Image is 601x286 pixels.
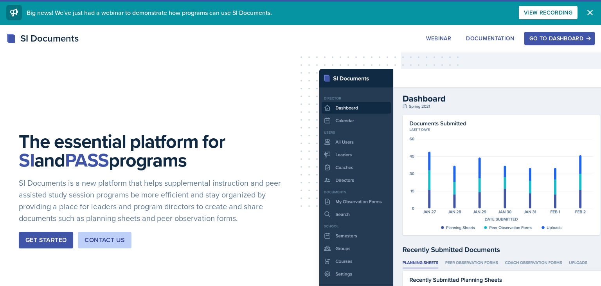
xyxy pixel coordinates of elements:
[6,31,79,45] div: SI Documents
[519,6,578,19] button: View Recording
[466,35,515,42] div: Documentation
[529,35,590,42] div: Go to Dashboard
[19,232,73,248] button: Get Started
[524,9,572,16] div: View Recording
[27,8,272,17] span: Big news! We've just had a webinar to demonstrate how programs can use SI Documents.
[78,232,131,248] button: Contact Us
[421,32,456,45] button: Webinar
[426,35,451,42] div: Webinar
[524,32,595,45] button: Go to Dashboard
[25,235,67,245] div: Get Started
[461,32,520,45] button: Documentation
[85,235,125,245] div: Contact Us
